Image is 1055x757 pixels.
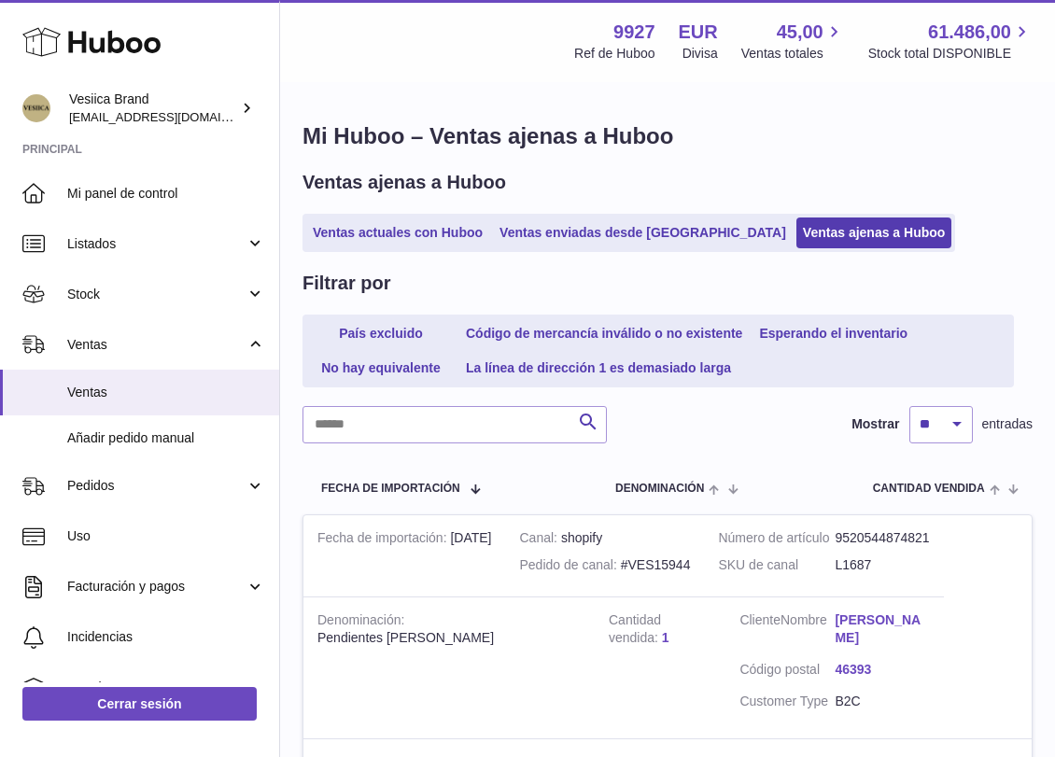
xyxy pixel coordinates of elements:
[22,94,50,122] img: logistic@vesiica.com
[835,529,951,547] dd: 9520544874821
[868,20,1033,63] a: 61.486,00 Stock total DISPONIBLE
[741,45,845,63] span: Ventas totales
[741,20,845,63] a: 45,00 Ventas totales
[835,556,951,574] dd: L1687
[67,185,265,203] span: Mi panel de control
[718,529,835,547] dt: Número de artículo
[317,612,404,632] strong: Denominación
[317,629,581,647] div: Pendientes [PERSON_NAME]
[67,429,265,447] span: Añadir pedido manual
[67,477,246,495] span: Pedidos
[67,384,265,401] span: Ventas
[835,693,930,710] dd: B2C
[777,20,823,45] span: 45,00
[520,556,691,574] div: #VES15944
[739,612,781,627] span: Cliente
[22,687,257,721] a: Cerrar sesión
[67,235,246,253] span: Listados
[69,91,237,126] div: Vesiica Brand
[459,318,749,349] a: Código de mercancía inválido o no existente
[306,217,489,248] a: Ventas actuales con Huboo
[321,483,460,495] span: Fecha de importación
[493,217,793,248] a: Ventas enviadas desde [GEOGRAPHIC_DATA]
[302,271,390,296] h2: Filtrar por
[609,612,662,650] strong: Cantidad vendida
[67,336,246,354] span: Ventas
[67,527,265,545] span: Uso
[679,20,718,45] strong: EUR
[69,109,274,124] span: [EMAIL_ADDRESS][DOMAIN_NAME]
[835,661,930,679] a: 46393
[303,515,506,597] td: [DATE]
[520,530,561,550] strong: Canal
[615,483,704,495] span: Denominación
[739,611,835,652] dt: Nombre
[67,286,246,303] span: Stock
[67,679,265,696] span: Canales
[873,483,985,495] span: Cantidad vendida
[302,170,506,195] h2: Ventas ajenas a Huboo
[662,630,669,645] a: 1
[682,45,718,63] div: Divisa
[796,217,952,248] a: Ventas ajenas a Huboo
[306,353,456,384] a: No hay equivalente
[928,20,1011,45] span: 61.486,00
[67,628,265,646] span: Incidencias
[574,45,654,63] div: Ref de Huboo
[739,661,835,683] dt: Código postal
[753,318,914,349] a: Esperando el inventario
[302,121,1033,151] h1: Mi Huboo – Ventas ajenas a Huboo
[851,415,899,433] label: Mostrar
[317,530,450,550] strong: Fecha de importación
[982,415,1033,433] span: entradas
[718,556,835,574] dt: SKU de canal
[520,557,621,577] strong: Pedido de canal
[613,20,655,45] strong: 9927
[306,318,456,349] a: País excluido
[835,611,930,647] a: [PERSON_NAME]
[868,45,1033,63] span: Stock total DISPONIBLE
[739,693,835,710] dt: Customer Type
[520,529,691,547] div: shopify
[459,353,738,384] a: La línea de dirección 1 es demasiado larga
[67,578,246,596] span: Facturación y pagos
